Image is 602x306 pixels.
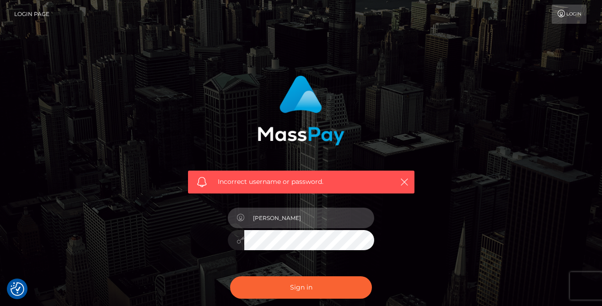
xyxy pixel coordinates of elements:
input: Username... [244,208,374,228]
img: MassPay Login [258,75,344,145]
a: Login [552,5,586,24]
img: Revisit consent button [11,282,24,296]
button: Sign in [230,276,372,299]
a: Login Page [14,5,49,24]
button: Consent Preferences [11,282,24,296]
span: Incorrect username or password. [218,177,385,187]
